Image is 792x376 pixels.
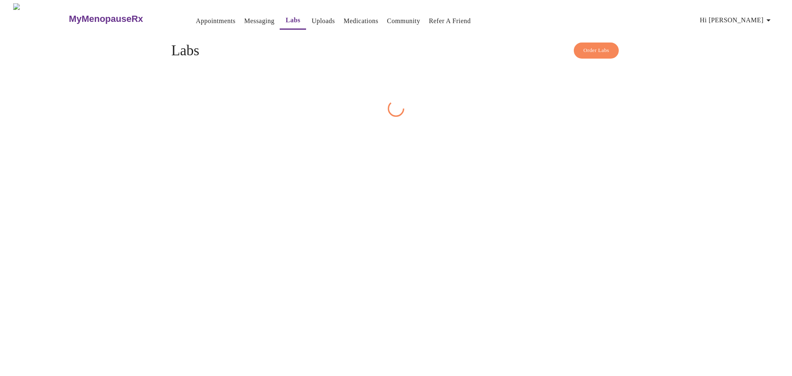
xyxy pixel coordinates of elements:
[429,15,471,27] a: Refer a Friend
[280,12,306,30] button: Labs
[344,15,378,27] a: Medications
[13,3,68,34] img: MyMenopauseRx Logo
[244,15,274,27] a: Messaging
[171,43,621,59] h4: Labs
[426,13,474,29] button: Refer a Friend
[387,15,420,27] a: Community
[697,12,777,28] button: Hi [PERSON_NAME]
[583,46,609,55] span: Order Labs
[68,5,176,33] a: MyMenopauseRx
[574,43,619,59] button: Order Labs
[340,13,382,29] button: Medications
[193,13,239,29] button: Appointments
[286,14,301,26] a: Labs
[311,15,335,27] a: Uploads
[69,14,143,24] h3: MyMenopauseRx
[384,13,424,29] button: Community
[308,13,338,29] button: Uploads
[196,15,236,27] a: Appointments
[241,13,278,29] button: Messaging
[700,14,773,26] span: Hi [PERSON_NAME]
